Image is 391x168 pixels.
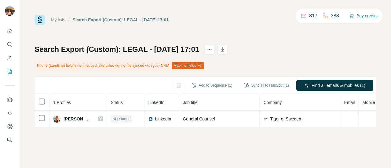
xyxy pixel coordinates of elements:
img: LinkedIn logo [148,116,153,121]
a: My lists [51,17,65,22]
img: Avatar [53,115,60,123]
span: Status [111,100,123,105]
button: Sync all to HubSpot (1) [240,81,293,90]
p: 388 [331,12,339,20]
div: Search Export (Custom): LEGAL - [DATE] 17:01 [73,17,169,23]
span: Tiger of Sweden [270,116,301,122]
button: My lists [5,66,15,77]
h1: Search Export (Custom): LEGAL - [DATE] 17:01 [35,45,199,54]
span: LinkedIn [155,116,171,122]
li: / [68,17,70,23]
button: Search [5,39,15,50]
button: Dashboard [5,121,15,132]
span: Job title [183,100,197,105]
button: Use Surfe on LinkedIn [5,94,15,105]
span: [PERSON_NAME] [64,116,92,122]
span: LinkedIn [148,100,164,105]
img: Avatar [5,6,15,16]
button: Map my fields [172,62,204,69]
span: Mobile [362,100,375,105]
p: 817 [309,12,317,20]
button: Use Surfe API [5,108,15,119]
button: Quick start [5,26,15,37]
span: Email [344,100,355,105]
button: Find all emails & mobiles (1) [296,80,373,91]
button: Add to Sequence (1) [187,81,237,90]
span: General Counsel [183,116,215,121]
button: Enrich CSV [5,52,15,63]
div: Phone (Landline) field is not mapped, this value will not be synced with your CRM [35,60,205,71]
span: 1 Profiles [53,100,71,105]
button: Feedback [5,134,15,145]
span: Company [263,100,282,105]
span: Find all emails & mobiles (1) [312,82,365,88]
button: Buy credits [349,12,378,20]
img: Surfe Logo [35,15,45,25]
span: Not started [112,116,130,122]
img: company-logo [263,116,268,121]
button: actions [205,45,214,54]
